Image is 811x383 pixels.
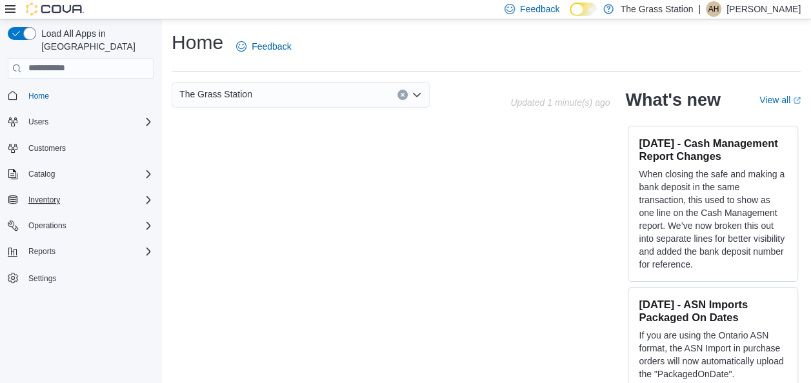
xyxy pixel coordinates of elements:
a: Settings [23,271,61,286]
span: Home [28,91,49,101]
span: Reports [23,244,154,259]
svg: External link [793,97,801,104]
a: Customers [23,141,71,156]
button: Catalog [23,166,60,182]
p: When closing the safe and making a bank deposit in the same transaction, this used to show as one... [639,168,787,271]
span: Reports [28,246,55,257]
h3: [DATE] - ASN Imports Packaged On Dates [639,298,787,324]
input: Dark Mode [570,3,597,16]
button: Reports [23,244,61,259]
div: Alysia Hernandez [706,1,721,17]
span: Operations [23,218,154,233]
button: Home [3,86,159,105]
button: Users [23,114,54,130]
button: Settings [3,268,159,287]
a: Feedback [231,34,296,59]
span: Home [23,88,154,104]
span: Feedback [252,40,291,53]
button: Users [3,113,159,131]
button: Inventory [3,191,159,209]
span: Catalog [23,166,154,182]
span: Load All Apps in [GEOGRAPHIC_DATA] [36,27,154,53]
p: If you are using the Ontario ASN format, the ASN Import in purchase orders will now automatically... [639,329,787,380]
img: Cova [26,3,84,15]
button: Reports [3,242,159,260]
span: Customers [23,140,154,156]
span: Customers [28,143,66,153]
span: Settings [28,273,56,284]
button: Open list of options [412,90,422,100]
span: AH [708,1,719,17]
button: Inventory [23,192,65,208]
h2: What's new [625,90,720,110]
nav: Complex example [8,81,154,321]
p: The Grass Station [620,1,693,17]
button: Operations [23,218,72,233]
h1: Home [172,30,223,55]
p: Updated 1 minute(s) ago [510,97,610,108]
p: [PERSON_NAME] [726,1,801,17]
span: Settings [23,270,154,286]
span: Users [23,114,154,130]
span: Feedback [520,3,559,15]
p: | [698,1,701,17]
button: Customers [3,139,159,157]
button: Operations [3,217,159,235]
span: The Grass Station [179,86,252,102]
span: Inventory [23,192,154,208]
a: Home [23,88,54,104]
span: Catalog [28,169,55,179]
h3: [DATE] - Cash Management Report Changes [639,137,787,162]
button: Clear input [397,90,408,100]
span: Users [28,117,48,127]
button: Catalog [3,165,159,183]
a: View allExternal link [759,95,801,105]
span: Inventory [28,195,60,205]
span: Operations [28,221,66,231]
